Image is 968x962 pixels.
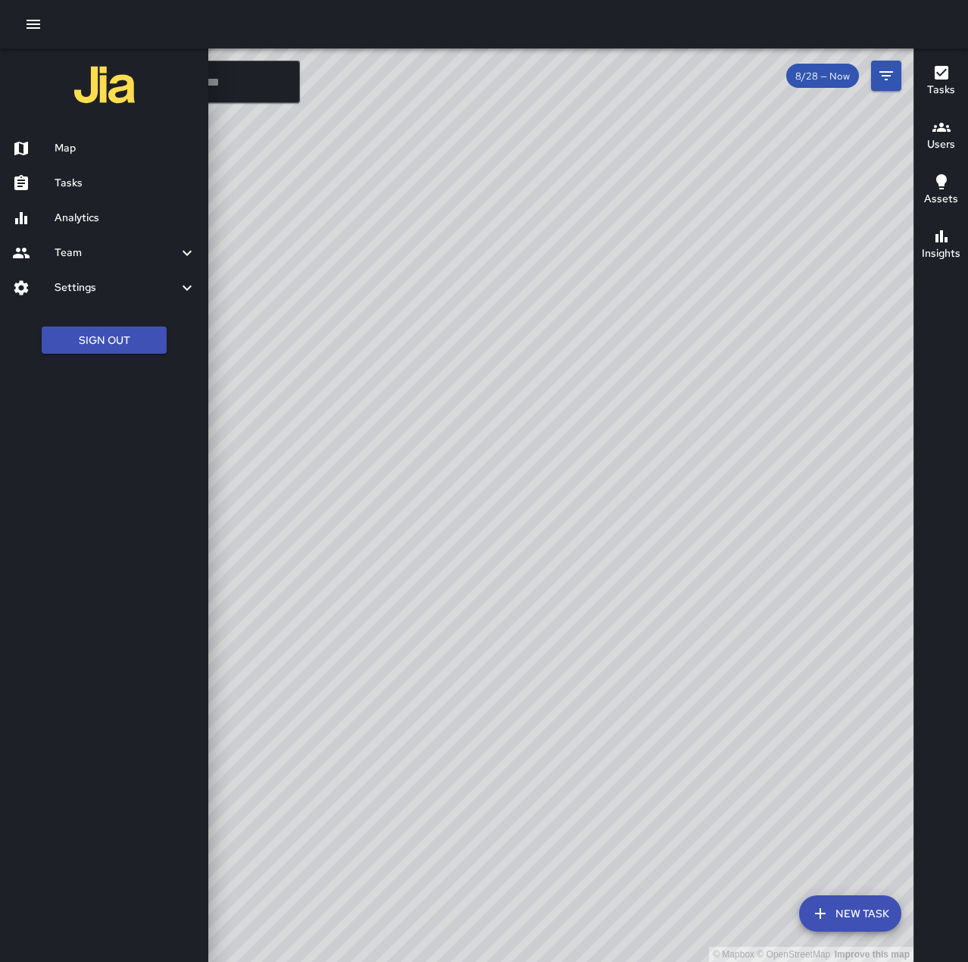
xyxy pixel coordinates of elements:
[55,175,196,192] h6: Tasks
[55,210,196,226] h6: Analytics
[42,326,167,355] button: Sign Out
[55,280,178,296] h6: Settings
[924,191,958,208] h6: Assets
[799,895,901,932] button: New Task
[922,245,960,262] h6: Insights
[74,55,135,115] img: jia-logo
[55,245,178,261] h6: Team
[55,140,196,157] h6: Map
[927,82,955,98] h6: Tasks
[927,136,955,153] h6: Users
